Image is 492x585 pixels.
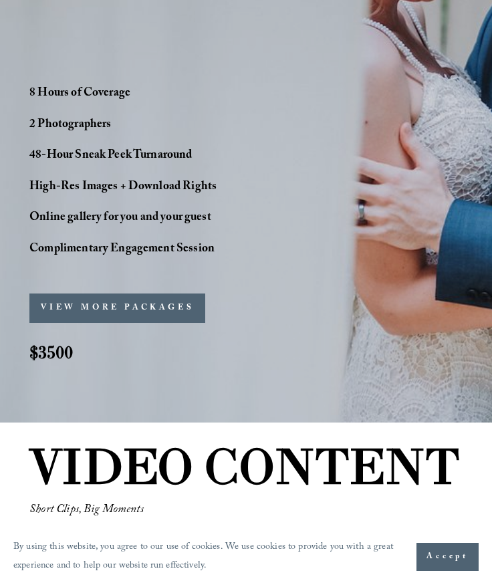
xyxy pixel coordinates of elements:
strong: $3500 [29,341,73,363]
span: Accept [426,550,469,564]
strong: Complimentary Engagement Session [29,240,215,259]
strong: 48-Hour Sneak Peek Turnaround [29,146,192,166]
strong: VIDEO CONTENT [29,435,460,497]
strong: Online gallery for you and your guest [29,209,211,228]
strong: 2 Photographers [29,116,111,135]
button: Accept [416,543,479,571]
strong: High-Res Images + Download Rights [29,178,217,197]
em: Short Clips, Big Moments [29,501,144,520]
p: By using this website, you agree to our use of cookies. We use cookies to provide you with a grea... [13,538,403,576]
button: VIEW MORE PACKAGES [29,294,205,323]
